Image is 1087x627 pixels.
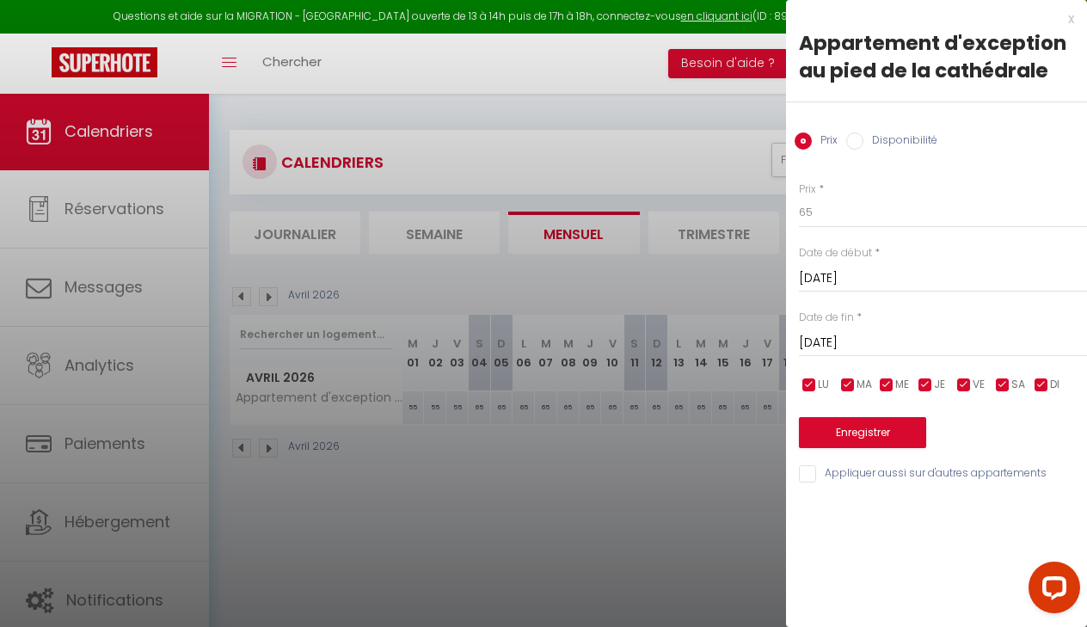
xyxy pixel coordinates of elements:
[857,377,872,393] span: MA
[1050,377,1059,393] span: DI
[799,181,816,198] label: Prix
[799,310,854,326] label: Date de fin
[799,417,926,448] button: Enregistrer
[786,9,1074,29] div: x
[934,377,945,393] span: JE
[863,132,937,151] label: Disponibilité
[1015,555,1087,627] iframe: LiveChat chat widget
[812,132,838,151] label: Prix
[973,377,985,393] span: VE
[799,245,872,261] label: Date de début
[818,377,829,393] span: LU
[799,29,1074,84] div: Appartement d'exception au pied de la cathédrale
[1011,377,1025,393] span: SA
[895,377,909,393] span: ME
